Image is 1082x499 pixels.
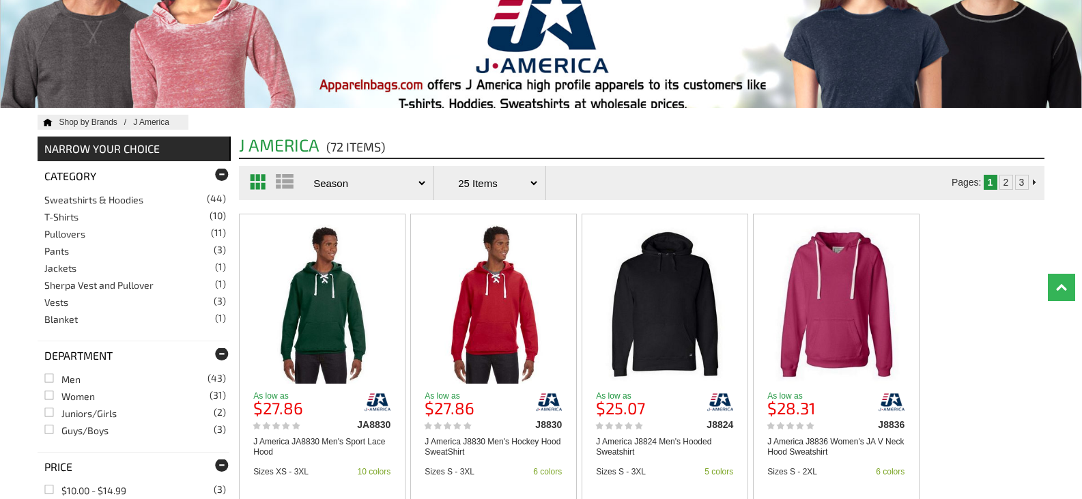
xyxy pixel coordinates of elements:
[834,420,905,429] div: J8836
[210,211,226,220] span: (10)
[214,408,226,417] span: (2)
[1019,177,1025,188] a: 3
[1003,177,1009,188] a: 2
[259,225,386,384] img: J America JA8830 Men's Sport Lace Hood
[44,485,126,496] a: $10.00 - $14.99(3)
[358,468,391,476] div: 10 colors
[214,485,226,494] span: (3)
[596,398,645,418] b: $25.07
[326,139,385,158] span: (72 items)
[767,392,838,400] p: As low as
[1048,274,1075,301] a: Top
[133,117,183,127] a: Shop J America
[44,373,81,385] a: Men(43)
[879,392,905,412] img: j-america/j8836
[662,420,733,429] div: J8824
[38,118,53,126] a: Home
[596,468,646,476] div: Sizes S - 3XL
[491,420,562,429] div: J8830
[44,262,76,274] a: Jackets(1)
[44,296,68,308] a: Vests(3)
[210,390,226,400] span: (31)
[44,408,117,419] a: Juniors/Girls(2)
[253,437,390,457] a: J America JA8830 Men's Sport Lace Hood
[207,194,226,203] span: (44)
[211,228,226,238] span: (11)
[767,398,816,418] b: $28.31
[767,437,905,457] a: J America J8836 Women's JA V Neck Hood Sweatshirt
[215,279,226,289] span: (1)
[596,392,667,400] p: As low as
[425,392,496,400] p: As low as
[59,117,133,127] a: Shop by Brands
[425,468,474,476] div: Sizes S - 3XL
[952,175,982,190] td: Pages:
[767,468,817,476] div: Sizes S - 2XL
[208,373,226,383] span: (43)
[984,175,997,190] td: 1
[44,279,154,291] a: Sherpa Vest and Pullover(1)
[38,161,229,190] div: Category
[319,420,390,429] div: JA8830
[536,392,562,412] img: j-america/j8830
[38,341,229,370] div: Department
[38,452,229,481] div: Price
[754,225,919,384] a: J America J8836 Women's JA V Neck Hood Sweatshirt
[44,211,79,223] a: T-Shirts(10)
[240,225,405,384] a: J America JA8830 Men's Sport Lace Hood
[876,468,905,476] div: 6 colors
[215,262,226,272] span: (1)
[425,398,474,418] b: $27.86
[44,228,85,240] a: Pullovers(11)
[707,392,733,412] img: j-america/j8824
[44,425,109,436] a: Guys/Boys(3)
[214,296,226,306] span: (3)
[365,392,390,412] img: j-america/ja8830
[253,392,324,400] p: As low as
[215,313,226,323] span: (1)
[582,225,748,384] a: J America J8824 Men's Hooded Sweatshirt
[425,437,562,457] a: J America J8830 Men's Hockey Hood SweatShirt
[1033,180,1036,185] img: Next Page
[253,398,303,418] b: $27.86
[430,225,557,384] img: J America J8830 Men's Hockey Hood SweatShirt
[601,225,728,384] img: J America J8824 Men's Hooded Sweatshirt
[214,425,226,434] span: (3)
[239,137,1044,158] h2: J America
[44,313,78,325] a: Blanket(1)
[773,225,900,384] img: J America J8836 Women's JA V Neck Hood Sweatshirt
[44,390,95,402] a: Women(31)
[533,468,562,476] div: 6 colors
[214,245,226,255] span: (3)
[38,137,230,161] div: NARROW YOUR CHOICE
[253,468,309,476] div: Sizes XS - 3XL
[411,225,576,384] a: J America J8830 Men's Hockey Hood SweatShirt
[704,468,733,476] div: 5 colors
[44,194,143,205] a: Sweatshirts & Hoodies(44)
[44,245,69,257] a: Pants(3)
[596,437,733,457] a: J America J8824 Men's Hooded Sweatshirt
